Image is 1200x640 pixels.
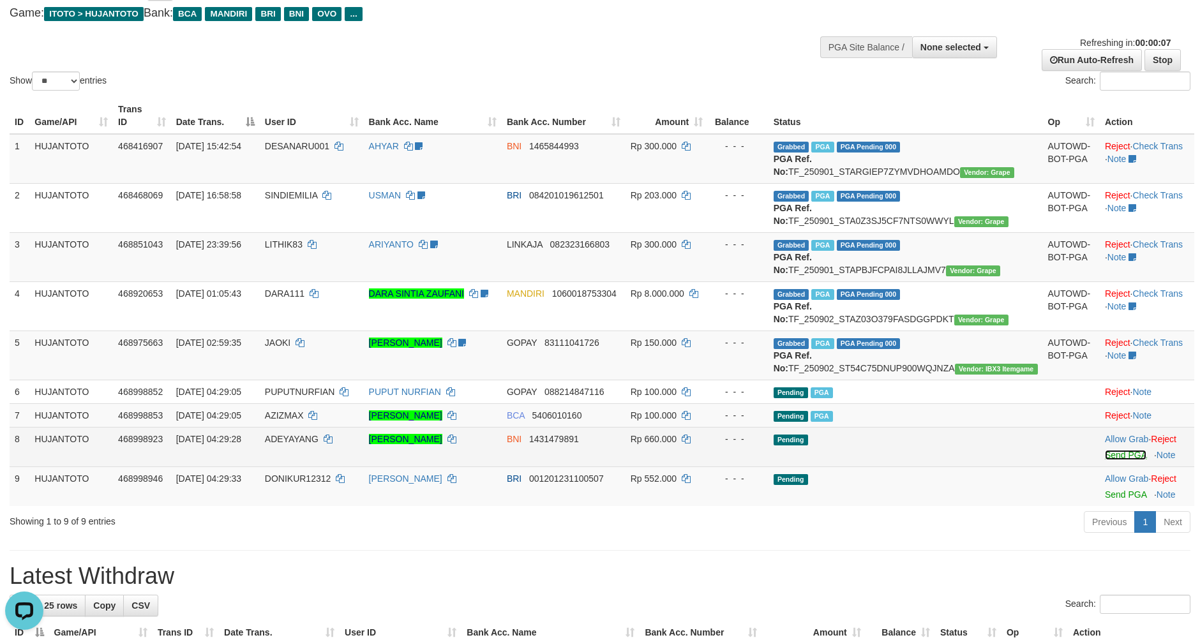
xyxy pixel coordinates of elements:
th: Action [1100,98,1194,134]
span: ADEYAYANG [265,434,319,444]
span: BNI [507,434,521,444]
td: AUTOWD-BOT-PGA [1043,331,1100,380]
span: Copy 83111041726 to clipboard [544,338,599,348]
a: CSV [123,595,158,616]
a: Check Trans [1132,288,1183,299]
div: - - - [713,336,763,349]
span: [DATE] 23:39:56 [176,239,241,249]
td: TF_250902_STAZ03O379FASDGGPDKT [769,281,1043,331]
span: 468998852 [118,387,163,397]
span: Copy 1431479891 to clipboard [529,434,579,444]
span: Grabbed [774,191,809,202]
span: BRI [507,190,521,200]
td: · · [1100,183,1194,232]
span: PGA Pending [837,191,901,202]
span: Copy 084201019612501 to clipboard [529,190,604,200]
td: TF_250902_ST54C75DNUP900WQJNZA [769,331,1043,380]
a: Allow Grab [1105,473,1148,484]
span: Rp 8.000.000 [631,288,684,299]
b: PGA Ref. No: [774,252,812,275]
span: · [1105,473,1151,484]
span: Rp 552.000 [631,473,677,484]
a: [PERSON_NAME] [369,473,442,484]
span: GOPAY [507,338,537,348]
span: PGA Pending [837,338,901,349]
td: HUJANTOTO [29,183,113,232]
span: Marked by aeozaky [811,289,834,300]
span: Grabbed [774,142,809,153]
span: Grabbed [774,338,809,349]
div: - - - [713,472,763,485]
a: Stop [1144,49,1181,71]
b: PGA Ref. No: [774,203,812,226]
a: Note [1132,387,1151,397]
select: Showentries [32,71,80,91]
span: Vendor URL: https://settle5.1velocity.biz [955,364,1038,375]
th: Trans ID: activate to sort column ascending [113,98,171,134]
td: TF_250901_STAPBJFCPAI8JLLAJMV7 [769,232,1043,281]
span: MANDIRI [507,288,544,299]
span: PGA Pending [837,142,901,153]
a: Allow Grab [1105,434,1148,444]
span: Vendor URL: https://settle31.1velocity.biz [960,167,1014,178]
td: · [1100,403,1194,427]
th: Status [769,98,1043,134]
span: Copy 1060018753304 to clipboard [552,288,617,299]
span: Copy 001201231100507 to clipboard [529,473,604,484]
th: Balance [708,98,769,134]
td: · [1100,466,1194,506]
td: · · [1100,232,1194,281]
span: Marked by aeomilenia [811,338,834,349]
span: AZIZMAX [265,410,304,420]
a: [PERSON_NAME] [369,338,442,348]
span: MANDIRI [205,7,252,21]
td: HUJANTOTO [29,466,113,506]
span: BRI [255,7,280,21]
label: Show entries [10,71,107,91]
a: 1 [1134,511,1156,533]
span: Vendor URL: https://settle31.1velocity.biz [954,216,1009,227]
input: Search: [1100,595,1190,614]
a: Note [1107,154,1127,164]
td: HUJANTOTO [29,331,113,380]
span: ITOTO > HUJANTOTO [44,7,144,21]
td: 5 [10,331,29,380]
span: Copy 5406010160 to clipboard [532,410,582,420]
a: Reject [1105,239,1130,249]
td: AUTOWD-BOT-PGA [1043,281,1100,331]
span: Pending [774,387,808,398]
span: Pending [774,435,808,445]
td: 2 [10,183,29,232]
strong: 00:00:07 [1135,38,1171,48]
th: Amount: activate to sort column ascending [626,98,708,134]
a: DARA SINTIA ZAUFANI [369,288,464,299]
span: DONIKUR12312 [265,473,331,484]
span: GOPAY [507,387,537,397]
span: Rp 203.000 [631,190,677,200]
td: HUJANTOTO [29,232,113,281]
span: LINKAJA [507,239,543,249]
span: Marked by aeorizki [811,142,834,153]
a: [PERSON_NAME] [369,434,442,444]
span: Pending [774,411,808,422]
td: 9 [10,466,29,506]
a: Run Auto-Refresh [1042,49,1142,71]
span: Copy 082323166803 to clipboard [550,239,610,249]
span: ... [345,7,362,21]
div: - - - [713,287,763,300]
span: BCA [507,410,525,420]
a: [PERSON_NAME] [369,410,442,420]
label: Search: [1065,71,1190,91]
td: HUJANTOTO [29,134,113,184]
span: 468851043 [118,239,163,249]
td: AUTOWD-BOT-PGA [1043,232,1100,281]
span: None selected [920,42,981,52]
a: Next [1155,511,1190,533]
span: Copy 088214847116 to clipboard [544,387,604,397]
span: Vendor URL: https://settle31.1velocity.biz [946,265,1000,276]
span: [DATE] 04:29:33 [176,473,241,484]
a: Reject [1105,410,1130,420]
div: Showing 1 to 9 of 9 entries [10,510,490,528]
th: Op: activate to sort column ascending [1043,98,1100,134]
span: [DATE] 02:59:35 [176,338,241,348]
